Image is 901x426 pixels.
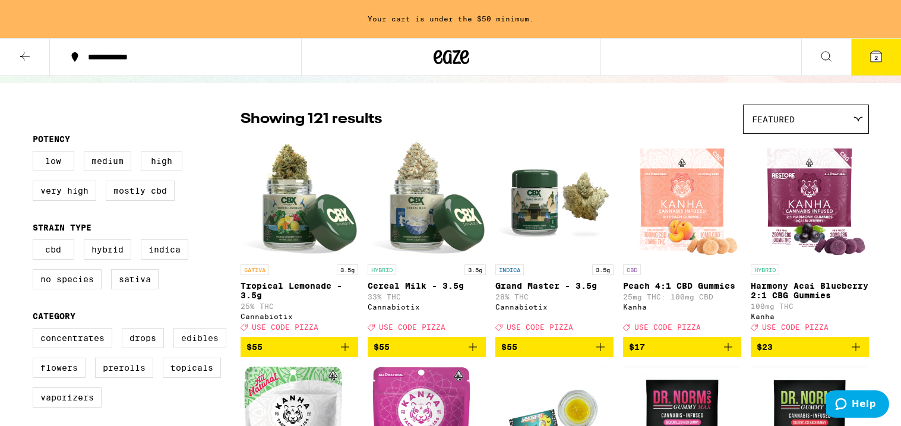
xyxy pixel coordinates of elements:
div: Kanha [751,313,869,320]
label: Vaporizers [33,387,102,408]
button: Add to bag [241,337,359,357]
label: Flowers [33,358,86,378]
button: 2 [851,39,901,75]
div: Kanha [623,303,741,311]
label: Very High [33,181,96,201]
label: Edibles [173,328,226,348]
p: CBD [623,264,641,275]
span: $23 [757,342,773,352]
span: Featured [752,115,795,124]
span: $55 [246,342,263,352]
p: 33% THC [368,293,486,301]
button: Add to bag [368,337,486,357]
p: Peach 4:1 CBD Gummies [623,281,741,291]
img: Cannabiotix - Tropical Lemonade - 3.5g [241,140,359,258]
p: SATIVA [241,264,269,275]
p: 100mg THC [751,302,869,310]
label: Hybrid [84,239,131,260]
img: Cannabiotix - Cereal Milk - 3.5g [368,140,486,258]
span: $17 [629,342,645,352]
p: 28% THC [495,293,614,301]
p: HYBRID [751,264,779,275]
img: Cannabiotix - Grand Master - 3.5g [495,140,614,258]
span: 2 [874,54,878,61]
a: Open page for Harmony Acai Blueberry 2:1 CBG Gummies from Kanha [751,140,869,337]
span: USE CODE PIZZA [379,323,445,331]
label: High [141,151,182,171]
div: Cannabiotix [495,303,614,311]
p: INDICA [495,264,524,275]
a: Open page for Cereal Milk - 3.5g from Cannabiotix [368,140,486,337]
label: CBD [33,239,74,260]
label: Low [33,151,74,171]
label: Medium [84,151,131,171]
label: Mostly CBD [106,181,175,201]
p: Harmony Acai Blueberry 2:1 CBG Gummies [751,281,869,300]
p: Grand Master - 3.5g [495,281,614,291]
p: Tropical Lemonade - 3.5g [241,281,359,300]
span: USE CODE PIZZA [252,323,318,331]
img: Kanha - Harmony Acai Blueberry 2:1 CBG Gummies [751,140,867,258]
img: Kanha - Peach 4:1 CBD Gummies [624,140,740,258]
label: Prerolls [95,358,153,378]
div: Cannabiotix [368,303,486,311]
button: Add to bag [495,337,614,357]
a: Open page for Peach 4:1 CBD Gummies from Kanha [623,140,741,337]
iframe: Opens a widget where you can find more information [826,390,889,420]
p: Cereal Milk - 3.5g [368,281,486,291]
legend: Strain Type [33,223,91,232]
p: 25% THC [241,302,359,310]
label: No Species [33,269,102,289]
a: Open page for Tropical Lemonade - 3.5g from Cannabiotix [241,140,359,337]
label: Indica [141,239,188,260]
p: 3.5g [464,264,486,275]
span: USE CODE PIZZA [634,323,701,331]
div: Cannabiotix [241,313,359,320]
span: USE CODE PIZZA [762,323,829,331]
label: Sativa [111,269,159,289]
p: HYBRID [368,264,396,275]
p: Showing 121 results [241,109,382,130]
p: 3.5g [592,264,614,275]
label: Drops [122,328,164,348]
legend: Category [33,311,75,321]
a: Open page for Grand Master - 3.5g from Cannabiotix [495,140,614,337]
span: USE CODE PIZZA [507,323,573,331]
span: $55 [501,342,517,352]
button: Add to bag [623,337,741,357]
p: 25mg THC: 100mg CBD [623,293,741,301]
label: Concentrates [33,328,112,348]
p: 3.5g [337,264,358,275]
span: $55 [374,342,390,352]
button: Add to bag [751,337,869,357]
legend: Potency [33,134,70,144]
label: Topicals [163,358,221,378]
